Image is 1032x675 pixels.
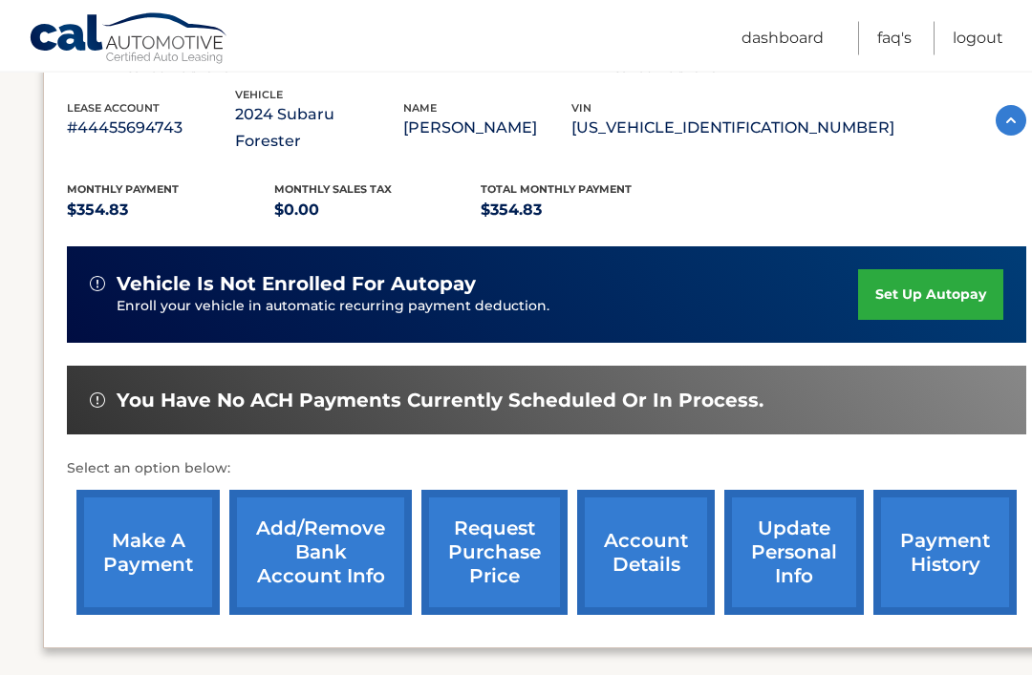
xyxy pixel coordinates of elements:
[873,491,1017,616] a: payment history
[403,116,571,142] p: [PERSON_NAME]
[235,102,403,156] p: 2024 Subaru Forester
[742,22,824,55] a: Dashboard
[29,12,229,68] a: Cal Automotive
[67,116,235,142] p: #44455694743
[481,183,632,197] span: Total Monthly Payment
[274,183,392,197] span: Monthly sales Tax
[274,198,482,224] p: $0.00
[421,491,568,616] a: request purchase price
[67,458,1026,481] p: Select an option below:
[403,102,437,116] span: name
[117,297,858,318] p: Enroll your vehicle in automatic recurring payment deduction.
[76,491,220,616] a: make a payment
[577,491,715,616] a: account details
[877,22,912,55] a: FAQ's
[235,89,283,102] span: vehicle
[67,198,274,224] p: $354.83
[229,491,412,616] a: Add/Remove bank account info
[67,102,160,116] span: lease account
[571,102,591,116] span: vin
[481,198,688,224] p: $354.83
[571,116,894,142] p: [US_VEHICLE_IDENTIFICATION_NUMBER]
[724,491,864,616] a: update personal info
[67,183,179,197] span: Monthly Payment
[90,277,105,292] img: alert-white.svg
[953,22,1003,55] a: Logout
[117,273,476,297] span: vehicle is not enrolled for autopay
[996,106,1026,137] img: accordion-active.svg
[90,393,105,409] img: alert-white.svg
[858,270,1003,321] a: set up autopay
[117,390,763,413] span: You have no ACH payments currently scheduled or in process.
